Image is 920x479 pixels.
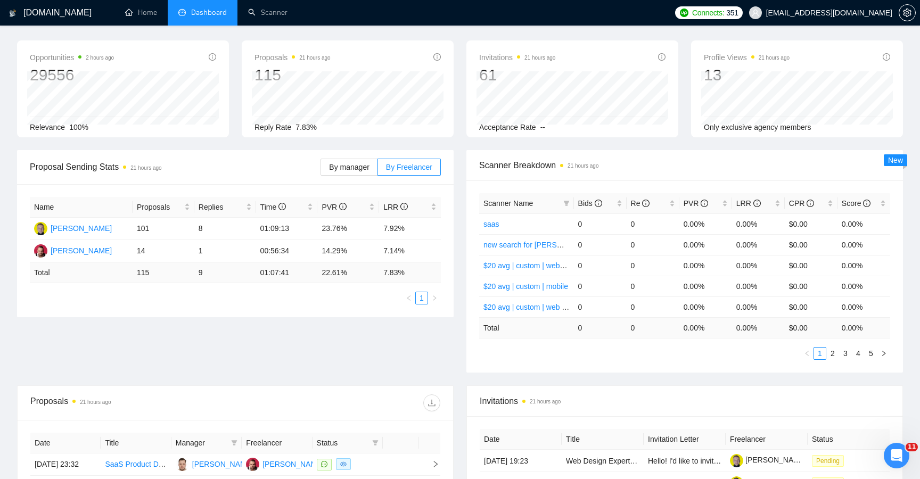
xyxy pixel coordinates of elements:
td: 01:07:41 [256,262,318,283]
img: MG [34,222,47,235]
td: 0 [627,317,679,338]
span: info-circle [595,200,602,207]
span: info-circle [753,200,761,207]
td: 0.00% [837,213,890,234]
span: filter [370,435,381,451]
span: info-circle [642,200,650,207]
button: right [877,347,890,360]
td: 0 [627,255,679,276]
div: 61 [479,65,555,85]
span: left [406,295,412,301]
span: info-circle [863,200,870,207]
td: 0 [574,276,627,296]
td: 0 [627,213,679,234]
th: Title [101,433,171,453]
button: right [428,292,441,304]
td: 23.76% [317,218,379,240]
a: [PERSON_NAME] [730,456,807,464]
td: $ 0.00 [785,317,837,338]
td: 01:09:13 [256,218,318,240]
td: 0 [574,317,627,338]
td: 0.00% [732,255,785,276]
span: Dashboard [191,8,227,17]
td: $0.00 [785,234,837,255]
span: 351 [726,7,738,19]
span: user [752,9,759,16]
td: 0.00 % [732,317,785,338]
td: 0.00% [732,276,785,296]
th: Date [480,429,562,450]
span: By Freelancer [386,163,432,171]
td: SaaS Product Designer (Contract) [101,453,171,476]
time: 21 hours ago [530,399,561,404]
td: 0.00% [837,234,890,255]
span: info-circle [209,53,216,61]
th: Proposals [133,197,194,218]
span: Proposals [137,201,182,213]
li: Next Page [877,347,890,360]
span: Acceptance Rate [479,123,536,131]
button: download [423,394,440,411]
span: info-circle [807,200,814,207]
td: 0.00% [679,234,732,255]
img: upwork-logo.png [680,9,688,17]
span: -- [540,123,545,131]
a: MS[PERSON_NAME] [34,246,112,254]
td: 0 [574,234,627,255]
a: $20 avg | custom | web apps [483,303,578,311]
a: $20 avg | custom | websites [483,261,575,270]
time: 21 hours ago [568,163,598,169]
li: Previous Page [402,292,415,304]
span: filter [372,440,379,446]
td: $0.00 [785,296,837,317]
th: Freelancer [242,433,312,453]
span: LRR [736,199,761,208]
span: info-circle [433,53,441,61]
img: MS [246,458,259,471]
span: message [321,461,327,467]
a: homeHome [125,8,157,17]
td: 0.00 % [837,317,890,338]
time: 21 hours ago [299,55,330,61]
time: 21 hours ago [80,399,111,405]
span: PVR [322,203,347,211]
span: left [804,350,810,357]
span: Connects: [692,7,724,19]
span: Reply Rate [254,123,291,131]
div: Proposals [30,394,235,411]
a: MG[PERSON_NAME] [34,224,112,232]
span: Time [260,203,286,211]
td: 0.00% [679,296,732,317]
span: Replies [199,201,244,213]
a: new search for [PERSON_NAME] [483,241,596,249]
time: 21 hours ago [524,55,555,61]
a: 5 [865,348,877,359]
td: 0.00% [837,296,890,317]
img: MS [34,244,47,258]
td: 101 [133,218,194,240]
span: PVR [684,199,709,208]
button: setting [899,4,916,21]
img: c1HbqPksd6I2n7AzStLKTghpPSoQcvdXmRefohRYgVOdaE5RotYYkkqHQ4nwMsvA-Q [730,454,743,467]
span: Opportunities [30,51,114,64]
span: right [423,460,439,468]
div: [PERSON_NAME] [262,458,324,470]
span: right [881,350,887,357]
a: $20 avg | custom | mobile [483,282,568,291]
td: 00:56:34 [256,240,318,262]
li: 2 [826,347,839,360]
span: Manager [176,437,227,449]
td: $0.00 [785,255,837,276]
td: 0.00% [837,276,890,296]
td: 14.29% [317,240,379,262]
span: right [431,295,438,301]
time: 21 hours ago [759,55,790,61]
span: download [424,399,440,407]
td: 0.00% [837,255,890,276]
th: Status [808,429,890,450]
a: searchScanner [248,8,287,17]
img: logo [9,5,17,22]
td: [DATE] 23:32 [30,453,101,476]
th: Invitation Letter [644,429,726,450]
span: filter [561,195,572,211]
